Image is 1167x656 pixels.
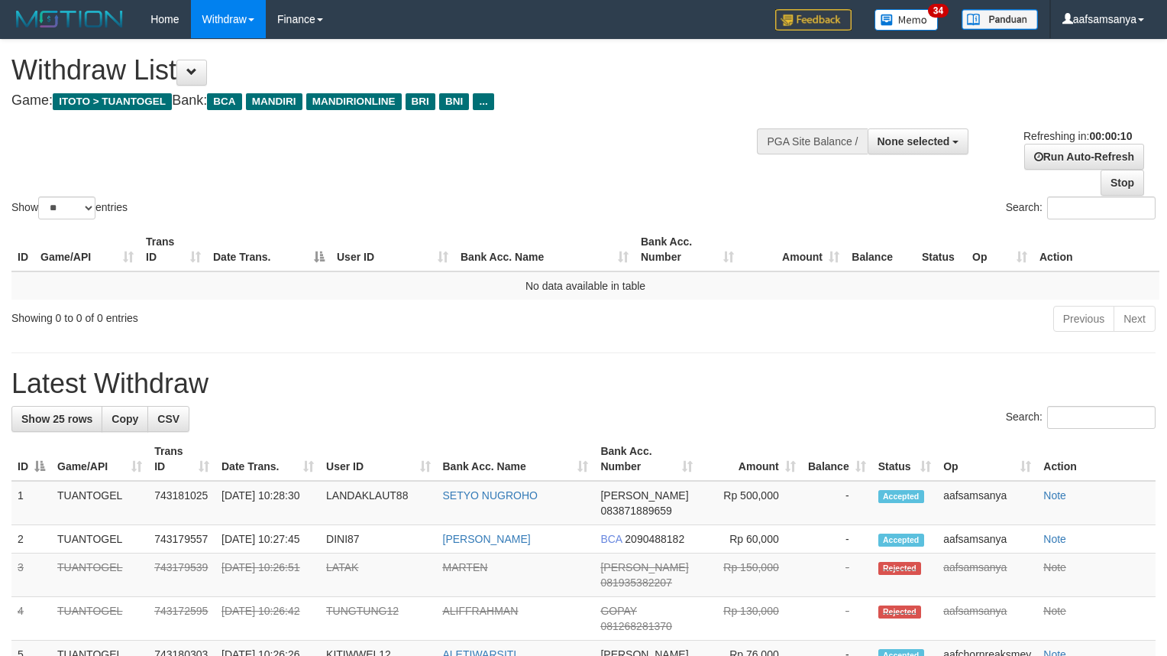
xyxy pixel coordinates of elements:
label: Search: [1006,196,1156,219]
h1: Withdraw List [11,55,763,86]
span: BRI [406,93,435,110]
a: Next [1114,306,1156,332]
input: Search: [1047,406,1156,429]
td: aafsamsanya [937,554,1037,597]
th: Trans ID: activate to sort column ascending [140,228,207,271]
td: Rp 130,000 [699,597,802,641]
td: 743179557 [148,525,215,554]
a: Copy [102,406,148,432]
th: Date Trans.: activate to sort column ascending [215,437,320,481]
td: - [802,554,872,597]
span: Refreshing in: [1023,130,1132,142]
td: aafsamsanya [937,481,1037,525]
td: 3 [11,554,51,597]
td: [DATE] 10:26:42 [215,597,320,641]
input: Search: [1047,196,1156,219]
td: TUANTOGEL [51,597,148,641]
span: BCA [207,93,241,110]
td: - [802,597,872,641]
button: None selected [868,128,969,154]
td: 743181025 [148,481,215,525]
th: Balance [845,228,916,271]
span: [PERSON_NAME] [600,489,688,502]
th: User ID: activate to sort column ascending [320,437,436,481]
a: Show 25 rows [11,406,102,432]
img: MOTION_logo.png [11,8,128,31]
td: aafsamsanya [937,525,1037,554]
td: 743172595 [148,597,215,641]
img: Button%20Memo.svg [874,9,939,31]
td: TUANTOGEL [51,554,148,597]
td: Rp 150,000 [699,554,802,597]
span: CSV [157,413,179,425]
a: Note [1043,561,1066,573]
td: LANDAKLAUT88 [320,481,436,525]
span: MANDIRI [246,93,302,110]
span: BCA [600,533,622,545]
th: User ID: activate to sort column ascending [331,228,454,271]
td: 1 [11,481,51,525]
td: 2 [11,525,51,554]
span: Copy 083871889659 to clipboard [600,505,671,517]
th: Date Trans.: activate to sort column descending [207,228,331,271]
span: Copy 2090488182 to clipboard [625,533,684,545]
th: Bank Acc. Number: activate to sort column ascending [635,228,740,271]
strong: 00:00:10 [1089,130,1132,142]
th: Action [1033,228,1159,271]
h1: Latest Withdraw [11,369,1156,399]
div: PGA Site Balance / [757,128,867,154]
a: SETYO NUGROHO [443,489,538,502]
td: DINI87 [320,525,436,554]
a: Note [1043,605,1066,617]
td: 4 [11,597,51,641]
td: aafsamsanya [937,597,1037,641]
th: Op: activate to sort column ascending [937,437,1037,481]
img: panduan.png [962,9,1038,30]
th: Game/API: activate to sort column ascending [34,228,140,271]
h4: Game: Bank: [11,93,763,109]
th: Status: activate to sort column ascending [872,437,937,481]
th: Balance: activate to sort column ascending [802,437,872,481]
th: Bank Acc. Number: activate to sort column ascending [594,437,699,481]
td: Rp 60,000 [699,525,802,554]
span: ITOTO > TUANTOGEL [53,93,172,110]
span: Accepted [878,490,924,503]
th: Action [1037,437,1156,481]
td: TUNGTUNG12 [320,597,436,641]
span: None selected [878,135,950,148]
a: [PERSON_NAME] [443,533,531,545]
th: Amount: activate to sort column ascending [699,437,802,481]
th: ID [11,228,34,271]
a: ALIFFRAHMAN [443,605,519,617]
span: Copy 081935382207 to clipboard [600,576,671,589]
span: MANDIRIONLINE [306,93,402,110]
a: Note [1043,489,1066,502]
td: No data available in table [11,271,1159,300]
td: [DATE] 10:26:51 [215,554,320,597]
a: MARTEN [443,561,488,573]
td: LATAK [320,554,436,597]
th: Trans ID: activate to sort column ascending [148,437,215,481]
span: [PERSON_NAME] [600,561,688,573]
select: Showentries [38,196,95,219]
span: ... [473,93,493,110]
th: Game/API: activate to sort column ascending [51,437,148,481]
th: ID: activate to sort column descending [11,437,51,481]
span: BNI [439,93,469,110]
a: Previous [1053,306,1114,332]
span: Rejected [878,606,921,619]
th: Amount: activate to sort column ascending [740,228,845,271]
th: Op: activate to sort column ascending [966,228,1033,271]
span: 34 [928,4,949,18]
td: [DATE] 10:28:30 [215,481,320,525]
td: TUANTOGEL [51,525,148,554]
td: Rp 500,000 [699,481,802,525]
span: Copy 081268281370 to clipboard [600,620,671,632]
span: Copy [112,413,138,425]
td: 743179539 [148,554,215,597]
img: Feedback.jpg [775,9,852,31]
a: CSV [147,406,189,432]
th: Bank Acc. Name: activate to sort column ascending [454,228,635,271]
span: Accepted [878,534,924,547]
td: [DATE] 10:27:45 [215,525,320,554]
